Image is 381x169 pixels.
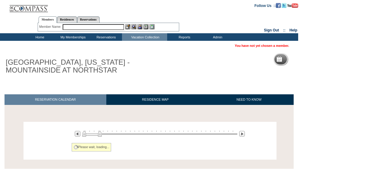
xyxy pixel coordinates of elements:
[276,3,281,8] img: Become our fan on Facebook
[5,57,139,76] h1: [GEOGRAPHIC_DATA], [US_STATE] - MOUNTAINSIDE AT NORTHSTAR
[282,3,286,8] img: Follow us on Twitter
[235,44,289,47] span: You have not yet chosen a member.
[149,24,155,29] img: b_calculator.gif
[122,33,167,41] td: Vacation Collection
[39,24,62,29] div: Member Name:
[106,94,205,105] a: RESIDENCE MAP
[289,28,297,32] a: Help
[282,3,286,7] a: Follow us on Twitter
[77,16,100,23] a: Reservations
[131,24,136,29] img: View
[167,33,200,41] td: Reports
[73,145,78,150] img: spinner2.gif
[264,28,279,32] a: Sign Out
[75,131,80,137] img: Previous
[39,16,57,23] a: Members
[143,24,148,29] img: Reservations
[255,3,276,8] td: Follow Us ::
[276,3,281,7] a: Become our fan on Facebook
[57,16,77,23] a: Residences
[137,24,142,29] img: Impersonate
[125,24,130,29] img: b_edit.gif
[283,28,286,32] span: ::
[72,143,111,151] div: Please wait, loading...
[23,33,56,41] td: Home
[239,131,245,137] img: Next
[204,94,294,105] a: NEED TO KNOW
[56,33,89,41] td: My Memberships
[200,33,233,41] td: Admin
[284,57,330,61] h5: Reservation Calendar
[89,33,122,41] td: Reservations
[287,3,298,8] img: Subscribe to our YouTube Channel
[287,3,298,7] a: Subscribe to our YouTube Channel
[5,94,106,105] a: RESERVATION CALENDAR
